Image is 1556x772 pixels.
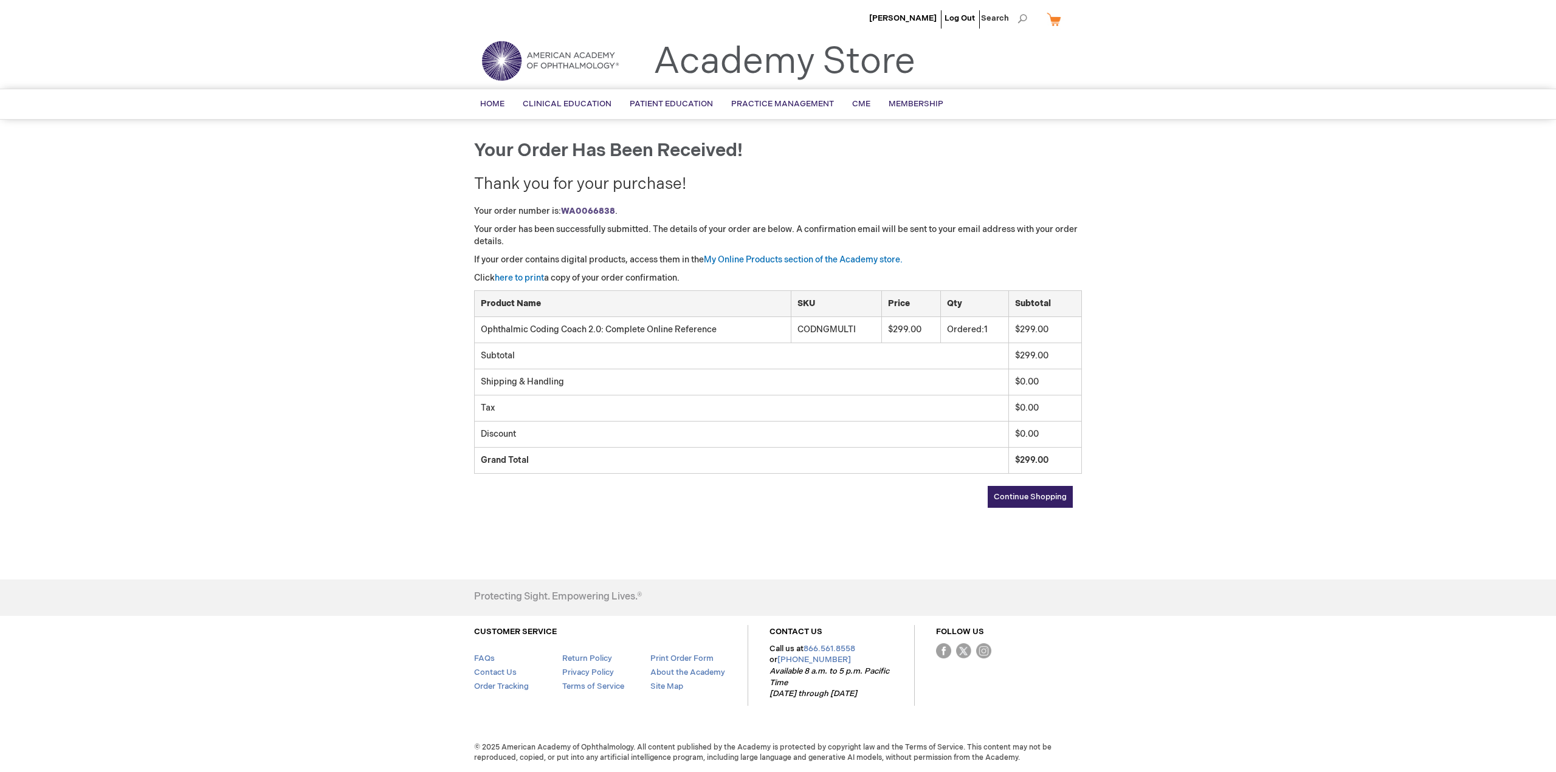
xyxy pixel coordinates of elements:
p: If your order contains digital products, access them in the [474,254,1082,266]
span: Continue Shopping [994,492,1067,502]
td: Shipping & Handling [475,369,1009,395]
span: Ordered: [947,324,984,335]
span: Patient Education [630,99,713,109]
span: Clinical Education [523,99,611,109]
td: Ophthalmic Coding Coach 2.0: Complete Online Reference [475,317,791,343]
a: [PERSON_NAME] [869,13,937,23]
td: $299.00 [1009,317,1082,343]
h2: Thank you for your purchase! [474,176,1082,194]
th: Product Name [475,291,791,317]
img: Twitter [956,643,971,658]
a: Log Out [945,13,975,23]
h4: Protecting Sight. Empowering Lives.® [474,592,642,603]
a: CONTACT US [769,627,822,637]
span: Your order has been received! [474,140,743,162]
td: $299.00 [1009,343,1082,369]
a: My Online Products section of the Academy store. [704,254,903,265]
a: here to print [495,273,544,283]
td: Grand Total [475,448,1009,474]
span: Practice Management [731,99,834,109]
th: Qty [940,291,1008,317]
span: Home [480,99,504,109]
img: instagram [976,643,991,658]
a: Print Order Form [650,654,714,663]
p: Your order number is: . [474,205,1082,217]
span: Search [981,6,1027,30]
td: CODNGMULTI [791,317,882,343]
td: $0.00 [1009,422,1082,448]
p: Your order has been successfully submitted. The details of your order are below. A confirmation e... [474,224,1082,248]
a: Contact Us [474,668,517,677]
a: [PHONE_NUMBER] [777,655,851,664]
td: $299.00 [1009,448,1082,474]
img: Facebook [936,643,951,658]
a: Continue Shopping [988,486,1073,508]
p: Call us at or [769,643,893,700]
a: Site Map [650,681,683,691]
a: CUSTOMER SERVICE [474,627,557,637]
td: Discount [475,422,1009,448]
td: Tax [475,395,1009,422]
a: Privacy Policy [562,668,614,677]
a: About the Academy [650,668,725,677]
td: $0.00 [1009,395,1082,422]
td: Subtotal [475,343,1009,369]
th: Price [882,291,941,317]
a: Academy Store [653,40,915,84]
a: Order Tracking [474,681,529,691]
th: SKU [791,291,882,317]
span: © 2025 American Academy of Ophthalmology. All content published by the Academy is protected by co... [465,742,1091,763]
th: Subtotal [1009,291,1082,317]
td: 1 [940,317,1008,343]
a: 866.561.8558 [804,644,855,654]
span: Membership [889,99,943,109]
a: FAQs [474,654,495,663]
em: Available 8 a.m. to 5 p.m. Pacific Time [DATE] through [DATE] [769,666,889,699]
span: CME [852,99,870,109]
td: $0.00 [1009,369,1082,395]
a: FOLLOW US [936,627,984,637]
a: Return Policy [562,654,612,663]
a: WA0066838 [561,206,615,216]
p: Click a copy of your order confirmation. [474,272,1082,284]
a: Terms of Service [562,681,624,691]
td: $299.00 [882,317,941,343]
